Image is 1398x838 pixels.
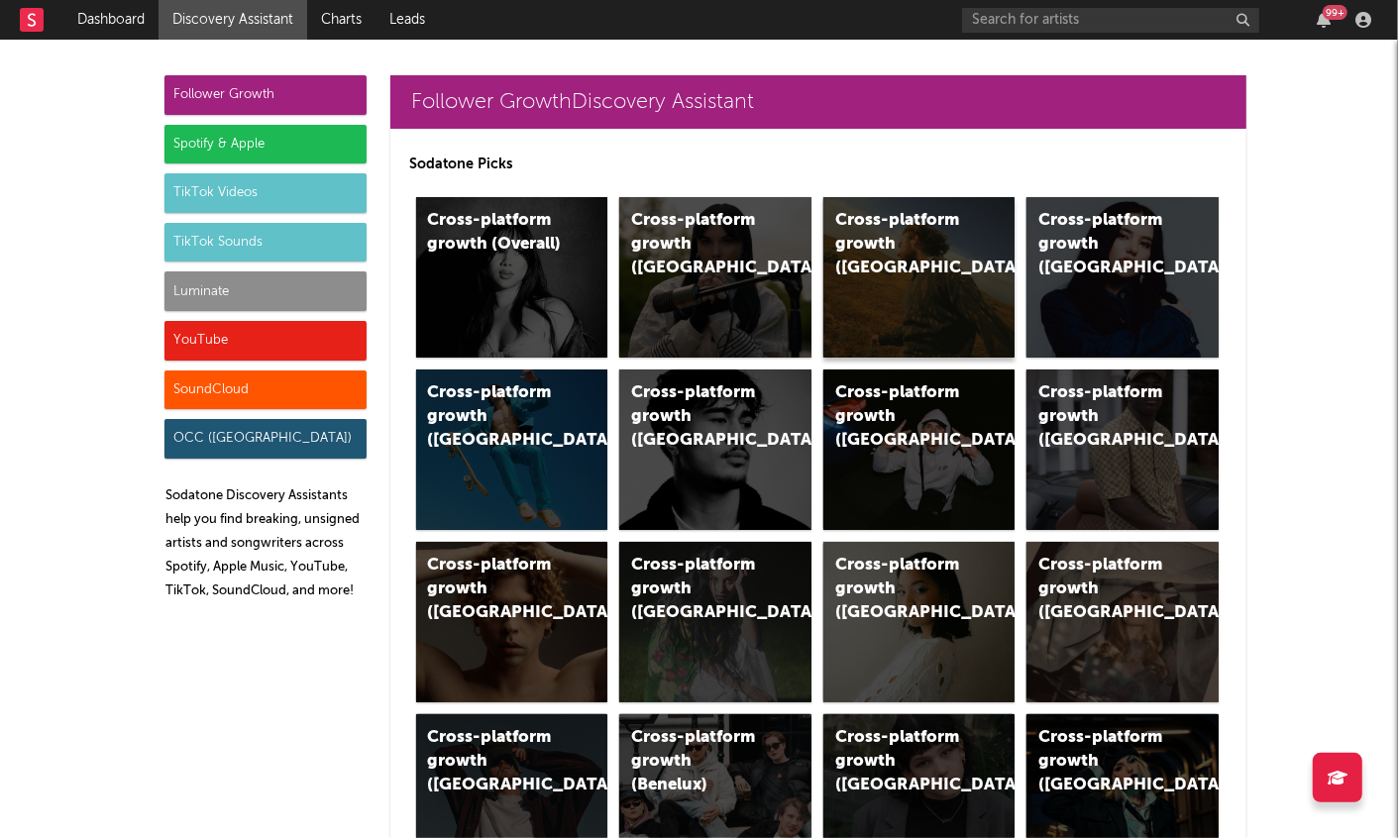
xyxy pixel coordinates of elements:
div: Cross-platform growth (Benelux) [631,726,766,797]
div: Cross-platform growth ([GEOGRAPHIC_DATA]) [428,554,563,625]
input: Search for artists [962,8,1259,33]
a: Cross-platform growth ([GEOGRAPHIC_DATA]/GSA) [823,369,1016,530]
button: 99+ [1317,12,1331,28]
div: SoundCloud [164,370,367,410]
div: YouTube [164,321,367,361]
div: Cross-platform growth ([GEOGRAPHIC_DATA]) [631,209,766,280]
div: Cross-platform growth ([GEOGRAPHIC_DATA]) [1038,726,1173,797]
a: Cross-platform growth (Overall) [416,197,608,358]
a: Follower GrowthDiscovery Assistant [390,75,1246,129]
div: Cross-platform growth ([GEOGRAPHIC_DATA]) [428,381,563,453]
div: Luminate [164,271,367,311]
a: Cross-platform growth ([GEOGRAPHIC_DATA]) [823,197,1016,358]
div: Cross-platform growth ([GEOGRAPHIC_DATA]) [428,726,563,797]
div: Cross-platform growth ([GEOGRAPHIC_DATA]) [1038,554,1173,625]
a: Cross-platform growth ([GEOGRAPHIC_DATA]) [1026,542,1219,702]
a: Cross-platform growth ([GEOGRAPHIC_DATA]) [619,197,811,358]
a: Cross-platform growth ([GEOGRAPHIC_DATA]) [416,542,608,702]
div: Cross-platform growth ([GEOGRAPHIC_DATA]) [631,554,766,625]
div: Cross-platform growth ([GEOGRAPHIC_DATA]) [835,554,970,625]
a: Cross-platform growth ([GEOGRAPHIC_DATA]) [1026,369,1219,530]
div: TikTok Sounds [164,223,367,262]
div: Cross-platform growth ([GEOGRAPHIC_DATA]/GSA) [835,381,970,453]
div: Cross-platform growth ([GEOGRAPHIC_DATA]) [835,209,970,280]
div: Cross-platform growth ([GEOGRAPHIC_DATA]) [835,726,970,797]
a: Cross-platform growth ([GEOGRAPHIC_DATA]) [619,542,811,702]
div: OCC ([GEOGRAPHIC_DATA]) [164,419,367,459]
div: Spotify & Apple [164,125,367,164]
div: Cross-platform growth (Overall) [428,209,563,257]
div: Cross-platform growth ([GEOGRAPHIC_DATA]) [1038,209,1173,280]
div: 99 + [1323,5,1347,20]
p: Sodatone Picks [410,153,1227,176]
a: Cross-platform growth ([GEOGRAPHIC_DATA]) [823,542,1016,702]
a: Cross-platform growth ([GEOGRAPHIC_DATA]) [619,369,811,530]
div: Cross-platform growth ([GEOGRAPHIC_DATA]) [631,381,766,453]
div: Cross-platform growth ([GEOGRAPHIC_DATA]) [1038,381,1173,453]
a: Cross-platform growth ([GEOGRAPHIC_DATA]) [416,369,608,530]
div: TikTok Videos [164,173,367,213]
p: Sodatone Discovery Assistants help you find breaking, unsigned artists and songwriters across Spo... [166,484,367,603]
div: Follower Growth [164,75,367,115]
a: Cross-platform growth ([GEOGRAPHIC_DATA]) [1026,197,1219,358]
